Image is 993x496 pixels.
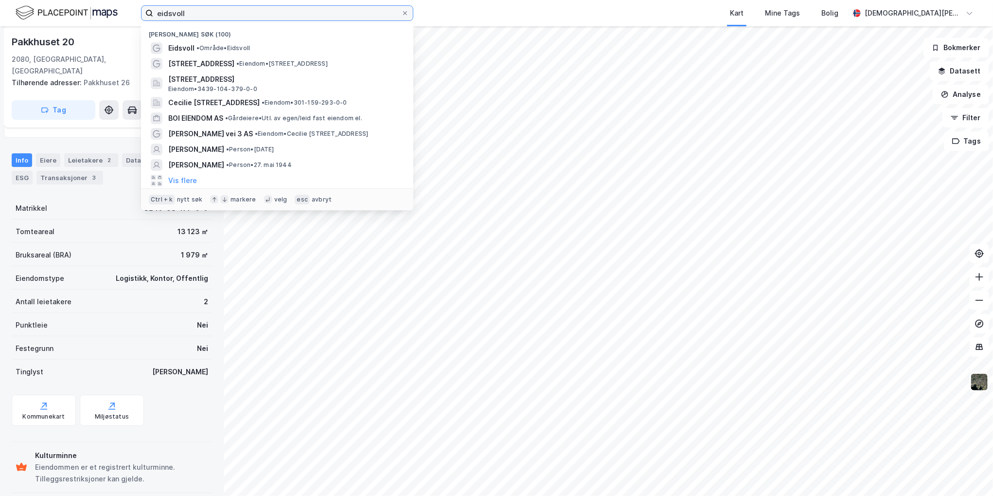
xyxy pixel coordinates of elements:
div: [PERSON_NAME] [152,366,208,378]
span: Person • 27. mai 1944 [226,161,292,169]
span: BOI EIENDOM AS [168,112,223,124]
div: 2080, [GEOGRAPHIC_DATA], [GEOGRAPHIC_DATA] [12,54,163,77]
div: [PERSON_NAME] søk (100) [141,23,413,40]
div: Bolig [821,7,838,19]
span: • [255,130,258,137]
div: velg [274,196,287,203]
div: Antall leietakere [16,296,71,308]
span: Eidsvoll [168,42,195,54]
div: Nei [197,343,208,354]
span: Gårdeiere • Utl. av egen/leid fast eiendom el. [225,114,362,122]
img: logo.f888ab2527a4732fd821a326f86c7f29.svg [16,4,118,21]
div: [DEMOGRAPHIC_DATA][PERSON_NAME] [865,7,962,19]
span: [PERSON_NAME] [168,144,224,155]
div: avbryt [312,196,332,203]
span: Eiendom • Cecilie [STREET_ADDRESS] [255,130,369,138]
span: Tilhørende adresser: [12,78,84,87]
div: Pakkhuset 26 [12,77,204,89]
button: Bokmerker [923,38,989,57]
div: 3 [89,173,99,183]
div: Mine Tags [765,7,800,19]
div: Eiere [36,153,60,167]
span: • [225,114,228,122]
div: Datasett [122,153,170,167]
span: Eiendom • 301-159-293-0-0 [262,99,347,107]
div: Ctrl + k [149,195,175,204]
div: Miljøstatus [95,413,129,421]
div: Tinglyst [16,366,43,378]
button: Datasett [930,61,989,81]
div: 2 [204,296,208,308]
div: Transaksjoner [36,171,103,184]
input: Søk på adresse, matrikkel, gårdeiere, leietakere eller personer [153,6,401,20]
div: 1 979 ㎡ [181,249,208,261]
div: Logistikk, Kontor, Offentlig [116,273,208,284]
div: nytt søk [177,196,203,203]
div: Kart [730,7,744,19]
div: Pakkhuset 20 [12,34,76,50]
div: Eiendomstype [16,273,64,284]
div: Kulturminne [35,450,208,461]
span: Område • Eidsvoll [196,44,250,52]
div: esc [295,195,310,204]
div: 2 [105,155,114,165]
span: • [236,60,239,67]
span: Eiendom • 3439-104-379-0-0 [168,85,257,93]
span: • [262,99,265,106]
iframe: Chat Widget [944,449,993,496]
div: Punktleie [16,319,48,331]
span: • [226,146,229,153]
div: Matrikkel [16,202,47,214]
button: Tags [944,131,989,151]
div: Tomteareal [16,226,54,238]
span: [STREET_ADDRESS] [168,73,402,85]
span: [STREET_ADDRESS] [168,58,234,70]
button: Analyse [933,85,989,104]
span: Person • [DATE] [226,146,274,153]
div: markere [231,196,256,203]
div: Leietakere [64,153,118,167]
div: Bruksareal (BRA) [16,249,71,261]
span: [PERSON_NAME] [168,159,224,171]
div: Nei [197,319,208,331]
div: Info [12,153,32,167]
span: Cecilie [STREET_ADDRESS] [168,97,260,109]
span: [PERSON_NAME] vei 3 AS [168,128,253,140]
div: Festegrunn [16,343,53,354]
div: 13 123 ㎡ [177,226,208,238]
div: Kommunekart [22,413,65,421]
span: • [196,44,199,52]
button: Filter [942,108,989,128]
div: Eiendommen er et registrert kulturminne. Tilleggsrestriksjoner kan gjelde. [35,461,208,485]
img: 9k= [970,373,989,391]
div: ESG [12,171,33,184]
button: Vis flere [168,175,197,186]
button: Tag [12,100,95,120]
span: Eiendom • [STREET_ADDRESS] [236,60,328,68]
span: • [226,161,229,168]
